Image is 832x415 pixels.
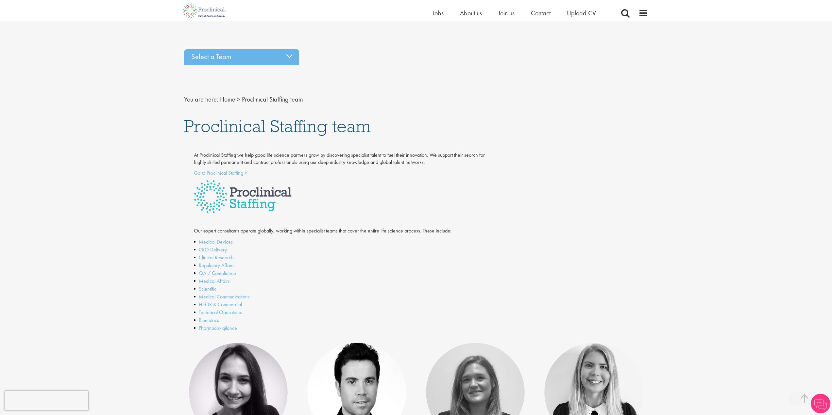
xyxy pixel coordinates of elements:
[242,95,303,104] span: Proclinical Staffing team
[199,254,234,261] a: Clinical Research
[199,278,230,284] a: Medical Affairs
[433,9,444,17] a: Jobs
[199,317,219,324] a: Biometrics
[460,9,482,17] a: About us
[199,262,234,269] a: Regulatory Affairs
[199,238,233,245] a: Medical Devices
[5,391,88,410] iframe: reCAPTCHA
[237,95,240,104] span: >
[199,293,250,300] a: Medical Communications
[498,9,515,17] a: Join us
[199,285,216,292] a: Scientific
[199,301,242,308] a: HEOR & Commercial
[184,115,371,137] span: Proclinical Staffing team
[194,169,247,176] a: Go to Proclinical Staffing >
[184,95,218,104] span: You are here:
[567,9,596,17] a: Upload CV
[199,325,237,331] a: Pharmacovigilance
[184,49,299,65] div: Select a Team
[811,394,830,413] img: Chatbot
[199,246,227,253] a: CRO Delivery
[199,309,242,316] a: Technical Operations
[194,152,487,167] p: At Proclinical Staffing we help good life science partners grow by discovering specialist talent ...
[194,180,292,213] img: Proclinical Staffing
[199,270,236,277] a: QA / Compliance
[220,95,235,104] a: breadcrumb link
[194,227,487,235] p: Our expert consultants operate globally, working within specialist teams that cover the entire li...
[531,9,551,17] a: Contact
